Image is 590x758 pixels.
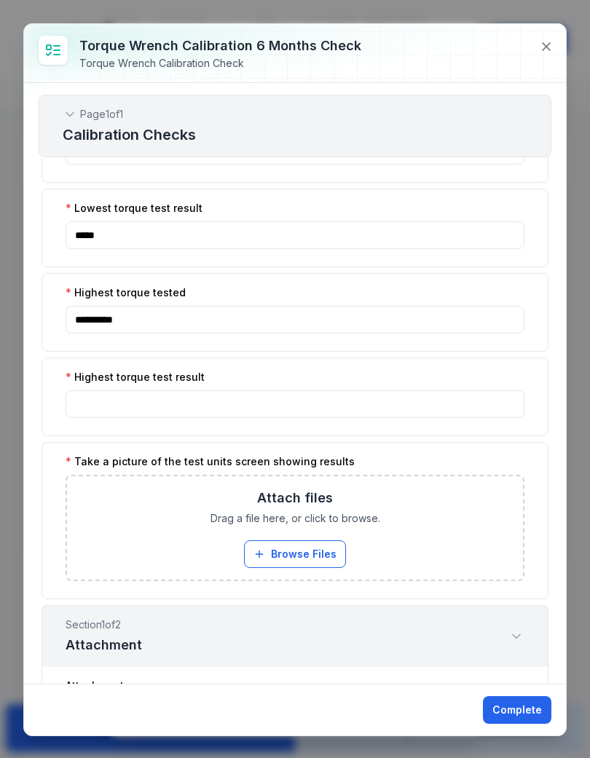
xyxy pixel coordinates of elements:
[257,488,333,508] h3: Attach files
[66,201,202,216] label: Lowest torque test result
[66,454,355,469] label: Take a picture of the test units screen showing results
[66,390,524,418] input: :rev:-form-item-label
[66,617,142,632] span: Section 1 of 2
[66,306,524,333] input: :reu:-form-item-label
[244,540,346,568] button: Browse Files
[79,56,361,71] div: Torque Wrench Calibration Check
[80,107,123,122] span: Page 1 of 1
[66,285,186,300] label: Highest torque tested
[66,221,524,249] input: :ret:-form-item-label
[66,370,205,384] label: Highest torque test result
[483,696,551,724] button: Complete
[211,511,380,526] span: Drag a file here, or click to browse.
[79,36,361,56] h3: Torque Wrench Calibration 6 Months Check
[63,125,527,145] h2: Calibration Checks
[66,635,142,655] h3: Attachment
[508,628,524,644] button: Expand
[66,679,124,693] label: Attachment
